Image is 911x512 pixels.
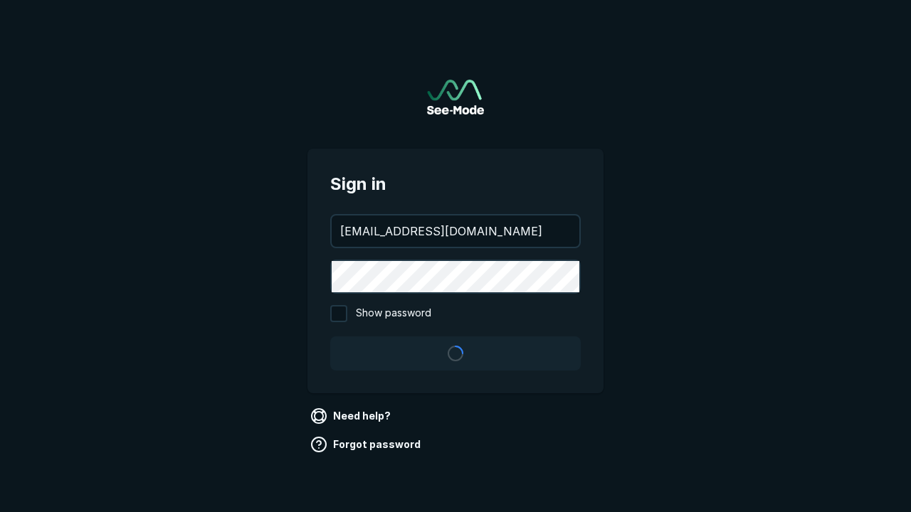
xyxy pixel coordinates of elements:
a: Need help? [307,405,396,427]
a: Go to sign in [427,80,484,114]
input: your@email.com [332,215,579,247]
a: Forgot password [307,433,426,456]
span: Show password [356,305,431,322]
span: Sign in [330,171,581,197]
img: See-Mode Logo [427,80,484,114]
